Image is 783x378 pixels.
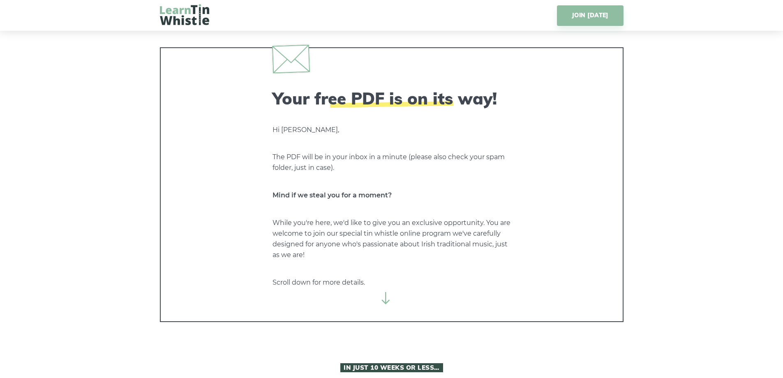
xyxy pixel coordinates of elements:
[160,4,209,25] img: LearnTinWhistle.com
[272,44,310,73] img: envelope.svg
[273,125,511,135] p: Hi [PERSON_NAME],
[557,5,623,26] a: JOIN [DATE]
[273,152,511,173] p: The PDF will be in your inbox in a minute (please also check your spam folder, just in case).
[273,277,511,288] p: Scroll down for more details.
[273,191,392,199] strong: Mind if we steal you for a moment?
[273,88,511,108] h2: Your free PDF is on its way!
[340,363,443,372] span: In Just 10 Weeks or Less…
[273,218,511,260] p: While you're here, we'd like to give you an exclusive opportunity. You are welcome to join our sp...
